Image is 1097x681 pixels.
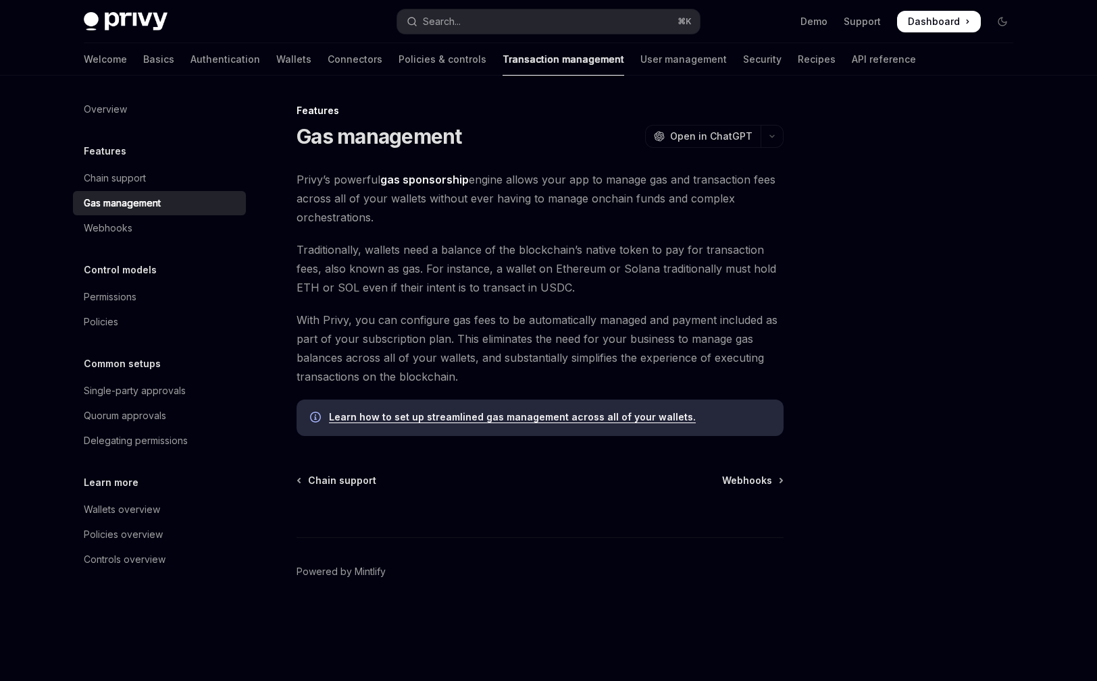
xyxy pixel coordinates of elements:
[84,170,146,186] div: Chain support
[328,43,382,76] a: Connectors
[84,43,127,76] a: Welcome
[645,125,761,148] button: Open in ChatGPT
[84,289,136,305] div: Permissions
[73,216,246,240] a: Webhooks
[329,411,696,423] a: Learn how to set up streamlined gas management across all of your wallets.
[844,15,881,28] a: Support
[297,124,462,148] h1: Gas management
[84,143,126,159] h5: Features
[297,565,386,578] a: Powered by Mintlify
[84,474,138,491] h5: Learn more
[73,522,246,547] a: Policies overview
[670,130,752,143] span: Open in ChatGPT
[73,404,246,428] a: Quorum approvals
[84,101,127,117] div: Overview
[423,13,461,30] div: Search...
[798,43,836,76] a: Recipes
[297,170,784,227] span: Privy’s powerful engine allows your app to manage gas and transaction fees across all of your wal...
[84,195,161,211] div: Gas management
[310,412,324,425] svg: Info
[84,262,157,278] h5: Control models
[640,43,727,76] a: User management
[678,16,692,27] span: ⌘ K
[84,314,118,330] div: Policies
[800,15,827,28] a: Demo
[73,285,246,309] a: Permissions
[73,429,246,453] a: Delegating permissions
[84,12,168,31] img: dark logo
[84,526,163,543] div: Policies overview
[503,43,624,76] a: Transaction management
[897,11,981,32] a: Dashboard
[298,474,376,487] a: Chain support
[399,43,486,76] a: Policies & controls
[73,310,246,334] a: Policies
[84,433,188,449] div: Delegating permissions
[397,9,700,34] button: Open search
[73,191,246,215] a: Gas management
[722,474,782,487] a: Webhooks
[743,43,782,76] a: Security
[84,551,165,568] div: Controls overview
[84,408,166,424] div: Quorum approvals
[852,43,916,76] a: API reference
[308,474,376,487] span: Chain support
[84,356,161,372] h5: Common setups
[73,97,246,121] a: Overview
[73,166,246,190] a: Chain support
[190,43,260,76] a: Authentication
[722,474,772,487] span: Webhooks
[73,547,246,572] a: Controls overview
[297,240,784,297] span: Traditionally, wallets need a balance of the blockchain’s native token to pay for transaction fee...
[297,104,784,117] div: Features
[73,497,246,522] a: Wallets overview
[73,379,246,403] a: Single-party approvals
[143,43,174,76] a: Basics
[84,383,186,399] div: Single-party approvals
[380,173,469,186] strong: gas sponsorship
[276,43,311,76] a: Wallets
[84,220,132,236] div: Webhooks
[84,501,160,518] div: Wallets overview
[297,310,784,386] span: With Privy, you can configure gas fees to be automatically managed and payment included as part o...
[992,11,1013,32] button: Toggle dark mode
[908,15,960,28] span: Dashboard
